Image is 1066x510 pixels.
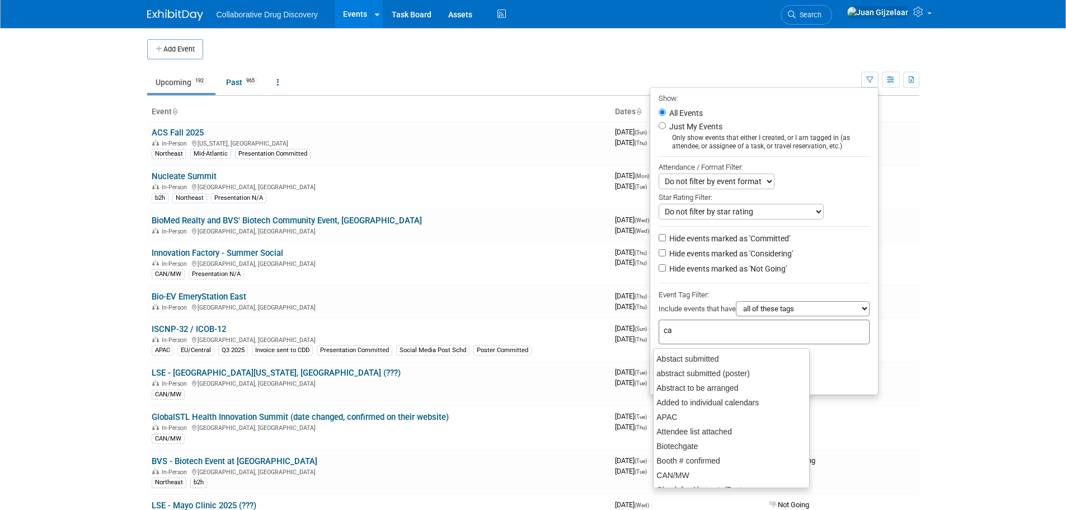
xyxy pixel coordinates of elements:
a: Sort by Event Name [172,107,177,116]
div: Social Media Post Schd [396,345,469,355]
div: Northeast [152,478,186,488]
span: - [649,368,650,376]
div: Attendee list attached [654,424,809,439]
span: - [649,128,650,136]
span: (Thu) [635,336,647,343]
div: [GEOGRAPHIC_DATA], [GEOGRAPHIC_DATA] [152,423,606,432]
span: [DATE] [615,368,650,376]
span: In-Person [162,228,190,235]
div: [GEOGRAPHIC_DATA], [GEOGRAPHIC_DATA] [152,335,606,344]
a: Past965 [218,72,266,93]
div: [GEOGRAPHIC_DATA], [GEOGRAPHIC_DATA] [152,302,606,311]
div: b2h [190,478,207,488]
span: (Thu) [635,260,647,266]
div: Check for Abstracts/Posters [654,483,809,497]
div: Mid-Atlantic [190,149,231,159]
th: Event [147,102,611,121]
span: - [649,292,650,300]
div: abstract submitted (poster) [654,366,809,381]
div: [US_STATE], [GEOGRAPHIC_DATA] [152,138,606,147]
span: [DATE] [615,302,647,311]
div: APAC [152,345,173,355]
a: BioMed Realty and BVS' Biotech Community Event, [GEOGRAPHIC_DATA] [152,216,422,226]
div: [GEOGRAPHIC_DATA], [GEOGRAPHIC_DATA] [152,467,606,476]
div: EU/Central [177,345,214,355]
span: [DATE] [615,456,650,465]
div: CAN/MW [152,269,185,279]
div: Presentation N/A [189,269,244,279]
div: Abstract to be arranged [654,381,809,395]
span: - [649,248,650,256]
span: (Wed) [635,228,649,234]
div: Presentation Committed [235,149,311,159]
span: (Thu) [635,304,647,310]
span: (Tue) [635,369,647,376]
label: Hide events marked as 'Not Going' [667,263,787,274]
span: [DATE] [615,412,650,420]
div: [GEOGRAPHIC_DATA], [GEOGRAPHIC_DATA] [152,378,606,387]
span: [DATE] [615,138,647,147]
img: In-Person Event [152,336,159,342]
span: In-Person [162,140,190,147]
span: [DATE] [615,216,652,224]
span: [DATE] [615,171,652,180]
span: [DATE] [615,128,650,136]
span: In-Person [162,380,190,387]
a: LSE - [GEOGRAPHIC_DATA][US_STATE], [GEOGRAPHIC_DATA] (???) [152,368,401,378]
span: 192 [192,77,207,85]
img: In-Person Event [152,260,159,266]
img: Juan Gijzelaar [847,6,909,18]
img: ExhibitDay [147,10,203,21]
div: Include events that have [659,301,870,320]
label: All Events [667,109,703,117]
a: Bio-EV EmeryStation East [152,292,246,302]
div: [GEOGRAPHIC_DATA], [GEOGRAPHIC_DATA] [152,226,606,235]
div: Only show events that either I created, or I am tagged in (as attendee, or assignee of a task, or... [659,134,870,151]
div: [GEOGRAPHIC_DATA], [GEOGRAPHIC_DATA] [152,182,606,191]
span: [DATE] [615,467,647,475]
span: [DATE] [615,226,649,235]
span: (Wed) [635,502,649,508]
label: Just My Events [667,121,722,132]
span: In-Person [162,304,190,311]
span: [DATE] [615,324,650,333]
div: Booth # confirmed [654,453,809,468]
div: Attendance / Format Filter: [659,161,870,174]
img: In-Person Event [152,469,159,474]
a: Innovation Factory - Summer Social [152,248,283,258]
span: Not Going [769,500,809,509]
span: In-Person [162,184,190,191]
a: ACS Fall 2025 [152,128,204,138]
span: Collaborative Drug Discovery [217,10,318,19]
div: Presentation N/A [211,193,266,203]
span: (Tue) [635,469,647,475]
span: (Thu) [635,293,647,300]
img: In-Person Event [152,424,159,430]
span: [DATE] [615,500,652,509]
span: [DATE] [615,292,650,300]
th: Dates [611,102,765,121]
div: b2h [152,193,168,203]
div: Poster Committed [473,345,532,355]
span: In-Person [162,424,190,432]
span: (Tue) [635,184,647,190]
a: Upcoming192 [147,72,215,93]
span: [DATE] [615,335,647,343]
a: ISCNP-32 / ICOB-12 [152,324,226,334]
div: [GEOGRAPHIC_DATA], [GEOGRAPHIC_DATA] [152,259,606,268]
span: (Tue) [635,380,647,386]
span: (Thu) [635,424,647,431]
img: In-Person Event [152,304,159,310]
div: Added to individual calendars [654,395,809,410]
span: [DATE] [615,423,647,431]
div: Show: [659,91,870,105]
div: APAC [654,410,809,424]
a: Sort by Start Date [636,107,641,116]
div: Invoice sent to CDD [252,345,313,355]
span: (Thu) [635,250,647,256]
img: In-Person Event [152,140,159,146]
div: CAN/MW [654,468,809,483]
a: Search [781,5,832,25]
span: 965 [243,77,258,85]
span: [DATE] [615,248,650,256]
